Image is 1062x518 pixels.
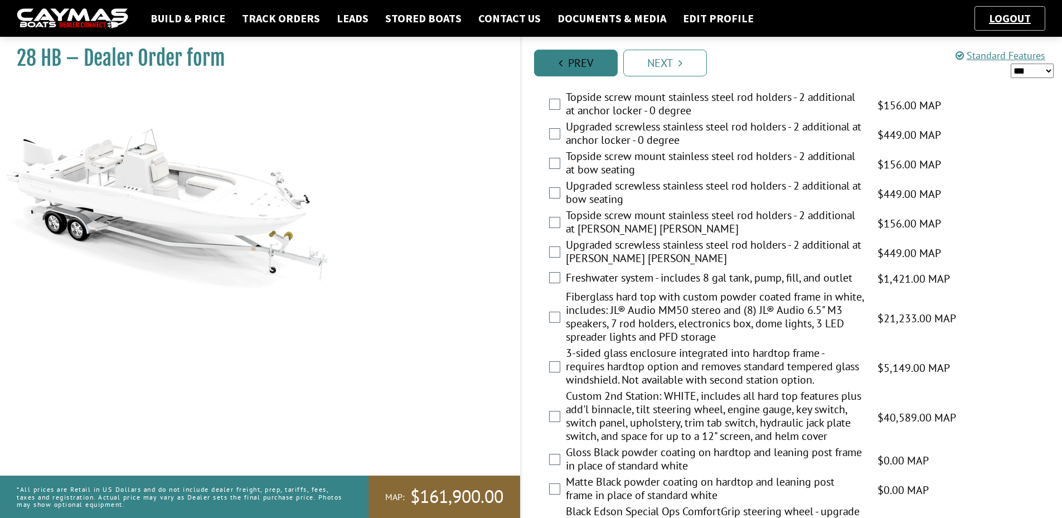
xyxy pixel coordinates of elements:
[566,346,864,389] label: 3-sided glass enclosure integrated into hardtop frame - requires hardtop option and removes stand...
[17,8,128,29] img: caymas-dealer-connect-2ed40d3bc7270c1d8d7ffb4b79bf05adc795679939227970def78ec6f6c03838.gif
[566,179,864,209] label: Upgraded screwless stainless steel rod holders - 2 additional at bow seating
[410,485,503,509] span: $161,900.00
[552,11,672,26] a: Documents & Media
[236,11,326,26] a: Track Orders
[380,11,467,26] a: Stored Boats
[566,120,864,149] label: Upgraded screwless stainless steel rod holders - 2 additional at anchor locker - 0 degree
[877,156,941,173] span: $156.00 MAP
[983,11,1036,25] a: Logout
[385,491,405,503] span: MAP:
[623,50,707,76] a: Next
[473,11,546,26] a: Contact Us
[677,11,759,26] a: Edit Profile
[877,97,941,114] span: $156.00 MAP
[331,11,374,26] a: Leads
[566,90,864,120] label: Topside screw mount stainless steel rod holders - 2 additional at anchor locker - 0 degree
[877,482,929,498] span: $0.00 MAP
[877,270,950,287] span: $1,421.00 MAP
[877,215,941,232] span: $156.00 MAP
[566,389,864,446] label: Custom 2nd Station: WHITE, includes all hard top features plus add'l binnacle, tilt steering whee...
[566,271,864,287] label: Freshwater system - includes 8 gal tank, pump, fill, and outlet
[956,49,1045,62] a: Standard Features
[566,209,864,238] label: Topside screw mount stainless steel rod holders - 2 additional at [PERSON_NAME] [PERSON_NAME]
[566,149,864,179] label: Topside screw mount stainless steel rod holders - 2 additional at bow seating
[877,186,941,202] span: $449.00 MAP
[877,409,956,426] span: $40,589.00 MAP
[877,360,950,376] span: $5,149.00 MAP
[17,46,492,71] h1: 28 HB – Dealer Order form
[877,310,956,327] span: $21,233.00 MAP
[566,475,864,505] label: Matte Black powder coating on hardtop and leaning post frame in place of standard white
[877,452,929,469] span: $0.00 MAP
[534,50,618,76] a: Prev
[877,245,941,262] span: $449.00 MAP
[877,127,941,143] span: $449.00 MAP
[368,476,520,518] a: MAP:$161,900.00
[17,480,343,514] p: *All prices are Retail in US Dollars and do not include dealer freight, prep, tariffs, fees, taxe...
[566,446,864,475] label: Gloss Black powder coating on hardtop and leaning post frame in place of standard white
[566,238,864,268] label: Upgraded screwless stainless steel rod holders - 2 additional at [PERSON_NAME] [PERSON_NAME]
[145,11,231,26] a: Build & Price
[566,290,864,346] label: Fiberglass hard top with custom powder coated frame in white, includes: JL® Audio MM50 stereo and...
